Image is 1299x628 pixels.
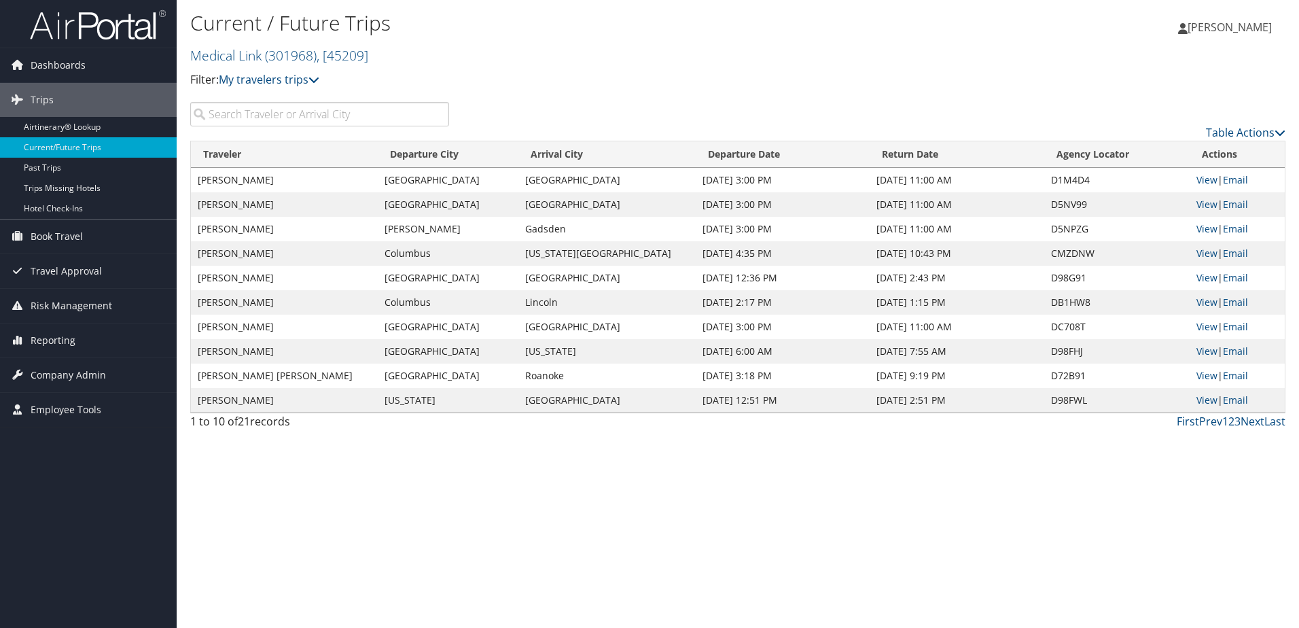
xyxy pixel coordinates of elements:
[1222,414,1228,429] a: 1
[1196,247,1217,260] a: View
[191,168,378,192] td: [PERSON_NAME]
[1234,414,1241,429] a: 3
[1223,296,1248,309] a: Email
[190,71,921,89] p: Filter:
[378,339,518,364] td: [GEOGRAPHIC_DATA]
[1196,345,1217,357] a: View
[1044,388,1190,413] td: D98FWL
[1223,271,1248,284] a: Email
[518,192,696,217] td: [GEOGRAPHIC_DATA]
[31,289,112,323] span: Risk Management
[518,168,696,192] td: [GEOGRAPHIC_DATA]
[1206,125,1285,140] a: Table Actions
[191,141,378,168] th: Traveler: activate to sort column ascending
[31,393,101,427] span: Employee Tools
[1223,394,1248,406] a: Email
[870,388,1044,413] td: [DATE] 2:51 PM
[870,192,1044,217] td: [DATE] 11:00 AM
[1190,192,1285,217] td: |
[1190,241,1285,266] td: |
[870,217,1044,241] td: [DATE] 11:00 AM
[191,364,378,388] td: [PERSON_NAME] [PERSON_NAME]
[1196,198,1217,211] a: View
[191,217,378,241] td: [PERSON_NAME]
[219,72,319,87] a: My travelers trips
[1196,394,1217,406] a: View
[31,83,54,117] span: Trips
[191,315,378,339] td: [PERSON_NAME]
[191,241,378,266] td: [PERSON_NAME]
[870,141,1044,168] th: Return Date: activate to sort column ascending
[31,48,86,82] span: Dashboards
[1190,141,1285,168] th: Actions
[1190,364,1285,388] td: |
[378,315,518,339] td: [GEOGRAPHIC_DATA]
[1196,271,1217,284] a: View
[1196,173,1217,186] a: View
[1196,320,1217,333] a: View
[1190,388,1285,413] td: |
[696,364,870,388] td: [DATE] 3:18 PM
[696,315,870,339] td: [DATE] 3:00 PM
[518,266,696,290] td: [GEOGRAPHIC_DATA]
[518,315,696,339] td: [GEOGRAPHIC_DATA]
[870,290,1044,315] td: [DATE] 1:15 PM
[190,9,921,37] h1: Current / Future Trips
[1199,414,1222,429] a: Prev
[1223,222,1248,235] a: Email
[1190,339,1285,364] td: |
[696,388,870,413] td: [DATE] 12:51 PM
[1044,339,1190,364] td: D98FHJ
[1228,414,1234,429] a: 2
[1044,266,1190,290] td: D98G91
[696,192,870,217] td: [DATE] 3:00 PM
[1044,217,1190,241] td: D5NPZG
[1044,168,1190,192] td: D1M4D4
[378,217,518,241] td: [PERSON_NAME]
[31,324,75,357] span: Reporting
[1178,7,1285,48] a: [PERSON_NAME]
[1190,217,1285,241] td: |
[191,266,378,290] td: [PERSON_NAME]
[190,102,449,126] input: Search Traveler or Arrival City
[191,192,378,217] td: [PERSON_NAME]
[378,241,518,266] td: Columbus
[518,388,696,413] td: [GEOGRAPHIC_DATA]
[190,46,368,65] a: Medical Link
[1196,222,1217,235] a: View
[696,266,870,290] td: [DATE] 12:36 PM
[1190,290,1285,315] td: |
[1223,369,1248,382] a: Email
[1223,345,1248,357] a: Email
[870,241,1044,266] td: [DATE] 10:43 PM
[190,413,449,436] div: 1 to 10 of records
[31,254,102,288] span: Travel Approval
[696,168,870,192] td: [DATE] 3:00 PM
[870,315,1044,339] td: [DATE] 11:00 AM
[870,364,1044,388] td: [DATE] 9:19 PM
[870,339,1044,364] td: [DATE] 7:55 AM
[378,290,518,315] td: Columbus
[696,241,870,266] td: [DATE] 4:35 PM
[518,241,696,266] td: [US_STATE][GEOGRAPHIC_DATA]
[30,9,166,41] img: airportal-logo.png
[1044,364,1190,388] td: D72B91
[1044,241,1190,266] td: CMZDNW
[191,388,378,413] td: [PERSON_NAME]
[378,192,518,217] td: [GEOGRAPHIC_DATA]
[1190,168,1285,192] td: |
[696,339,870,364] td: [DATE] 6:00 AM
[1044,315,1190,339] td: DC708T
[1044,141,1190,168] th: Agency Locator: activate to sort column ascending
[696,290,870,315] td: [DATE] 2:17 PM
[238,414,250,429] span: 21
[1190,266,1285,290] td: |
[1241,414,1264,429] a: Next
[1196,296,1217,309] a: View
[518,339,696,364] td: [US_STATE]
[696,217,870,241] td: [DATE] 3:00 PM
[1223,247,1248,260] a: Email
[1188,20,1272,35] span: [PERSON_NAME]
[378,364,518,388] td: [GEOGRAPHIC_DATA]
[1264,414,1285,429] a: Last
